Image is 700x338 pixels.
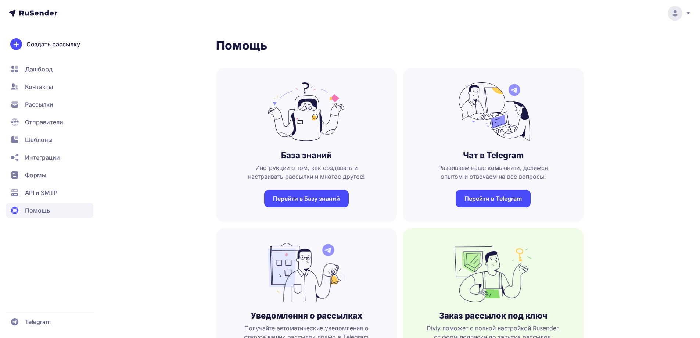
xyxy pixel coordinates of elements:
span: Рассылки [25,100,53,109]
span: Помощь [25,206,50,215]
h1: Помощь [216,38,584,53]
a: Перейти в Telegram [456,190,531,207]
span: Интеграции [25,153,60,162]
span: Создать рассылку [26,40,80,49]
span: Шаблоны [25,135,53,144]
span: Дашборд [25,65,53,74]
a: Telegram [6,314,93,329]
img: no_photo [455,82,532,141]
span: Контакты [25,82,53,91]
img: no_photo [268,82,345,141]
h3: Чат в Telegram [463,150,524,160]
span: Инструкции о том, как создавать и настраивать рассылки и многое другое! [228,163,385,181]
h3: База знаний [281,150,332,160]
span: API и SMTP [25,188,57,197]
span: Telegram [25,317,51,326]
img: no_photo [455,243,532,302]
span: Формы [25,171,46,179]
span: Отправители [25,118,63,127]
img: no_photo [268,243,345,302]
span: Развиваем наше комьюнити, делимся опытом и отвечаем на все вопросы! [414,163,572,181]
h3: Уведомления о рассылках [251,310,362,321]
a: Перейти в Базу знаний [264,190,349,207]
h3: Заказ рассылок под ключ [439,310,547,321]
